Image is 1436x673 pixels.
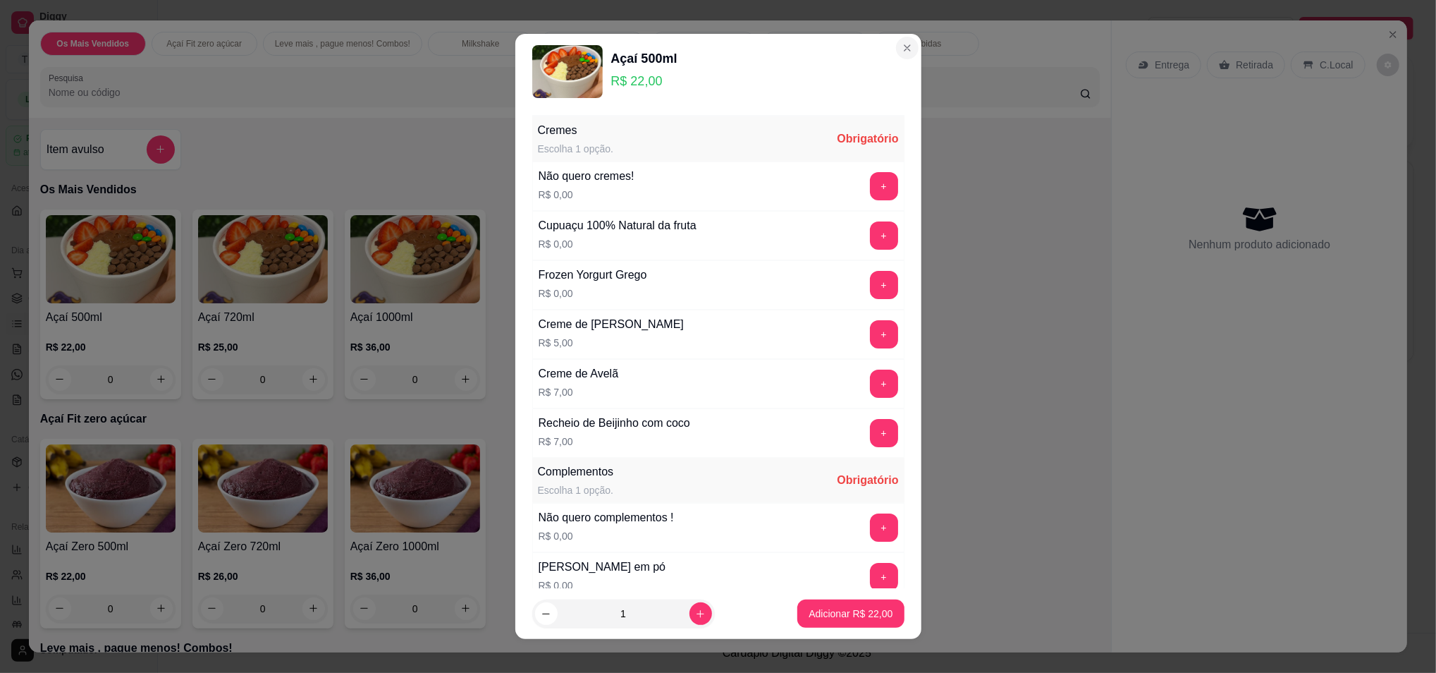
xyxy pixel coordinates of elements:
p: R$ 0,00 [539,237,696,251]
div: Escolha 1 opção. [538,483,614,497]
img: product-image [532,45,603,98]
button: add [870,563,898,591]
div: Recheio de Beijinho com coco [539,415,690,432]
div: [PERSON_NAME] em pó [539,559,666,576]
div: Obrigatório [837,131,898,147]
div: Creme de Avelã [539,365,619,382]
button: Close [896,37,919,59]
p: R$ 0,00 [539,578,666,593]
div: Obrigatório [837,472,898,489]
button: Adicionar R$ 22,00 [797,600,904,628]
button: add [870,271,898,299]
p: R$ 5,00 [539,336,684,350]
p: R$ 0,00 [539,188,634,202]
p: R$ 0,00 [539,529,674,543]
button: add [870,370,898,398]
div: Complementos [538,463,614,480]
div: Cupuaçu 100% Natural da fruta [539,217,696,234]
p: R$ 7,00 [539,435,690,449]
button: add [870,222,898,250]
button: decrease-product-quantity [535,602,558,625]
div: Creme de [PERSON_NAME] [539,316,684,333]
div: Frozen Yorgurt Grego [539,267,647,284]
div: Não quero cremes! [539,168,634,185]
div: Açaí 500ml [611,49,677,68]
p: R$ 0,00 [539,286,647,301]
p: R$ 22,00 [611,71,677,91]
button: add [870,172,898,200]
p: Adicionar R$ 22,00 [809,607,892,621]
div: Cremes [538,122,613,139]
button: add [870,514,898,542]
div: Não quero complementos ! [539,509,674,526]
p: R$ 7,00 [539,385,619,399]
button: add [870,419,898,447]
button: add [870,320,898,348]
div: Escolha 1 opção. [538,142,613,156]
button: increase-product-quantity [689,602,712,625]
